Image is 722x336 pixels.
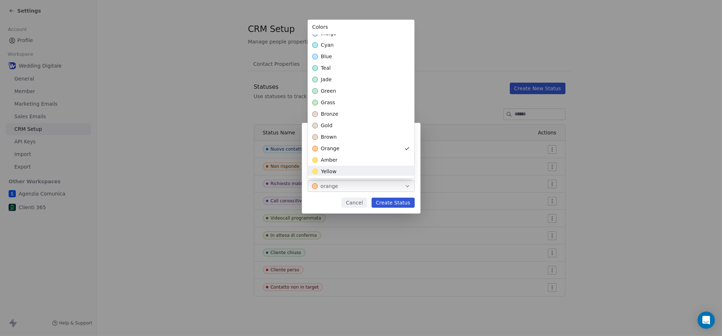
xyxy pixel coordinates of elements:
[321,41,334,49] span: cyan
[321,145,340,152] span: orange
[321,30,336,37] span: indigo
[321,53,332,60] span: blue
[321,64,331,72] span: teal
[321,122,332,129] span: gold
[321,133,337,141] span: brown
[321,156,337,164] span: amber
[321,110,338,118] span: bronze
[321,76,332,83] span: jade
[321,87,336,95] span: green
[321,168,336,175] span: yellow
[321,99,335,106] span: grass
[312,24,328,30] span: Colors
